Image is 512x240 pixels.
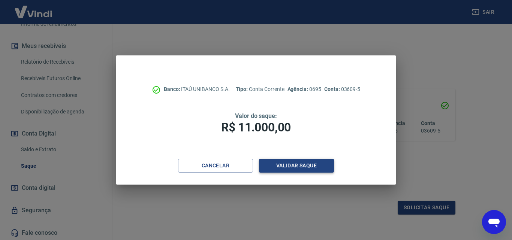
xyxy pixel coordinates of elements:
span: Tipo: [236,86,249,92]
p: 0695 [287,85,321,93]
p: 03609-5 [324,85,360,93]
p: ITAÚ UNIBANCO S.A. [164,85,230,93]
span: Agência: [287,86,310,92]
span: Banco: [164,86,181,92]
span: Conta: [324,86,341,92]
span: R$ 11.000,00 [221,120,291,134]
button: Cancelar [178,159,253,173]
p: Conta Corrente [236,85,284,93]
span: Valor do saque: [235,112,277,119]
button: Validar saque [259,159,334,173]
iframe: Botão para abrir a janela de mensagens [482,210,506,234]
